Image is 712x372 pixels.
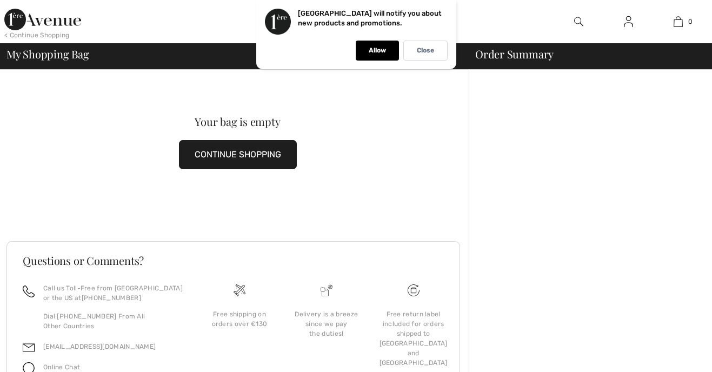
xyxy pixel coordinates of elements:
[654,15,703,28] a: 0
[6,49,89,59] span: My Shopping Bag
[688,17,693,26] span: 0
[205,309,275,329] div: Free shipping on orders over €130
[4,30,70,40] div: < Continue Shopping
[369,46,386,55] p: Allow
[291,309,361,338] div: Delivery is a breeze since we pay the duties!
[179,140,297,169] button: CONTINUE SHOPPING
[574,15,583,28] img: search the website
[624,15,633,28] img: My Info
[462,49,706,59] div: Order Summary
[298,9,442,27] p: [GEOGRAPHIC_DATA] will notify you about new products and promotions.
[4,9,81,30] img: 1ère Avenue
[43,311,183,331] p: Dial [PHONE_NUMBER] From All Other Countries
[234,284,245,296] img: Free shipping on orders over &#8364;130
[43,283,183,303] p: Call us Toll-Free from [GEOGRAPHIC_DATA] or the US at
[43,363,80,371] span: Online Chat
[23,285,35,297] img: call
[43,343,156,350] a: [EMAIL_ADDRESS][DOMAIN_NAME]
[674,15,683,28] img: My Bag
[23,255,444,266] h3: Questions or Comments?
[82,294,141,302] a: [PHONE_NUMBER]
[417,46,434,55] p: Close
[30,116,446,127] div: Your bag is empty
[615,15,642,29] a: Sign In
[408,284,420,296] img: Free shipping on orders over &#8364;130
[378,309,448,368] div: Free return label included for orders shipped to [GEOGRAPHIC_DATA] and [GEOGRAPHIC_DATA]
[321,284,332,296] img: Delivery is a breeze since we pay the duties!
[23,342,35,354] img: email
